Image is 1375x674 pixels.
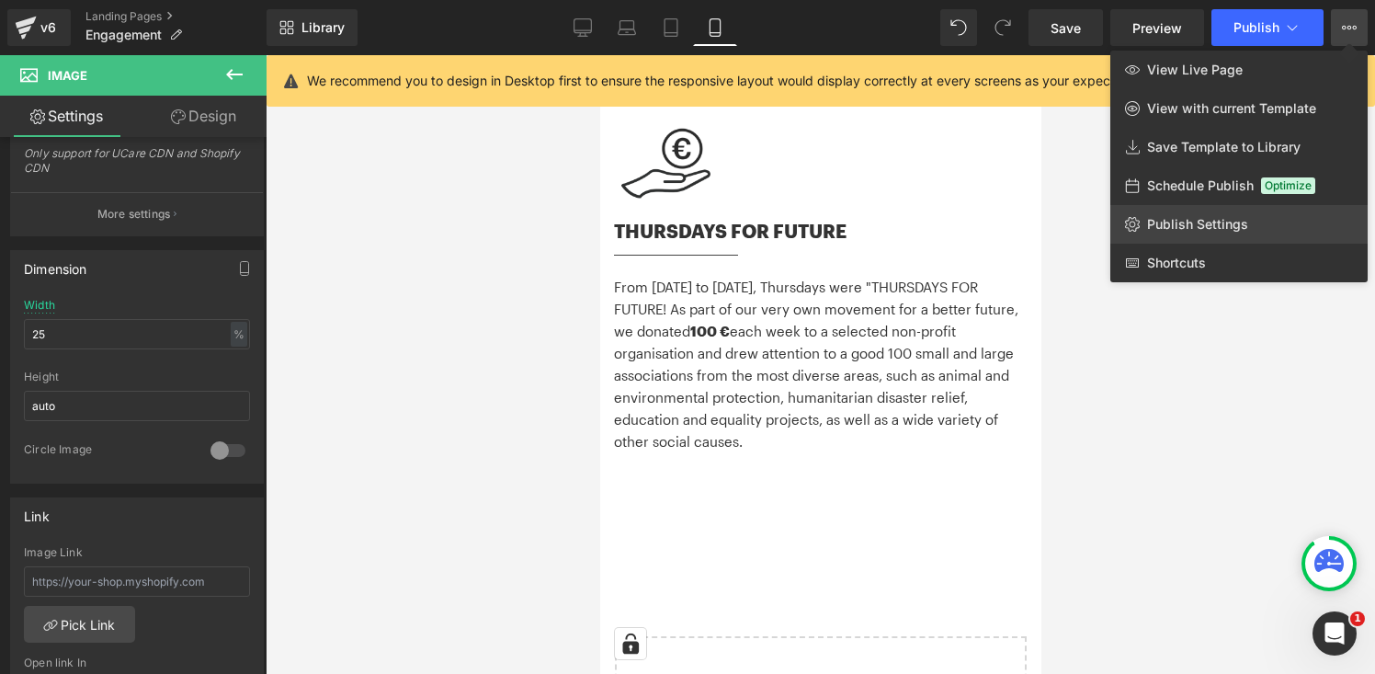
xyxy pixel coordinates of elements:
span: Save Template to Library [1147,139,1301,155]
button: Publish [1211,9,1324,46]
a: Tablet [649,9,693,46]
p: We recommend you to design in Desktop first to ensure the responsive layout would display correct... [307,71,1148,91]
a: v6 [7,9,71,46]
span: View with current Template [1147,100,1316,117]
span: Optimize [1261,177,1315,194]
span: Schedule Publish [1147,177,1254,194]
span: Save [1051,18,1081,38]
iframe: Intercom live chat [1312,611,1357,656]
div: v6 [37,16,60,40]
h2: THURSDAYS FOR FUTURE [14,161,427,190]
span: Library [301,19,345,36]
div: Dimension [24,251,87,277]
div: Height [24,371,250,383]
button: Undo [940,9,977,46]
input: auto [24,391,250,421]
span: View Live Page [1147,62,1243,78]
div: Circle Image [24,442,192,462]
a: Laptop [605,9,649,46]
a: Design [137,96,270,137]
button: Your consent preferences for tracking technologies [15,573,46,604]
img: ROOM IN A BOX - Thursdays for Future [14,55,118,162]
div: Open link In [24,657,250,669]
a: Pick Link [24,606,135,643]
a: Mobile [693,9,737,46]
p: From [DATE] to [DATE], Thursdays were "THURSDAYS FOR FUTURE! As part of our very own movement for... [14,221,427,397]
a: Landing Pages [85,9,267,24]
span: Image [48,68,87,83]
div: % [231,322,247,347]
span: Shortcuts [1147,255,1206,271]
span: Preview [1132,18,1182,38]
strong: 100 € [90,268,130,284]
button: View Live PageView with current TemplateSave Template to LibrarySchedule PublishOptimizePublish S... [1331,9,1368,46]
a: Desktop [561,9,605,46]
a: New Library [267,9,358,46]
button: Redo [984,9,1021,46]
span: 1 [1350,611,1365,626]
input: auto [24,319,250,349]
span: Publish Settings [1147,216,1248,233]
span: Publish [1233,20,1279,35]
span: Engagement [85,28,162,42]
div: Image Link [24,546,250,559]
button: More settings [11,192,263,235]
div: Width [24,299,55,312]
div: Link [24,498,50,524]
input: https://your-shop.myshopify.com [24,566,250,597]
p: More settings [97,206,171,223]
div: Only support for UCare CDN and Shopify CDN [24,146,250,188]
a: Preview [1110,9,1204,46]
